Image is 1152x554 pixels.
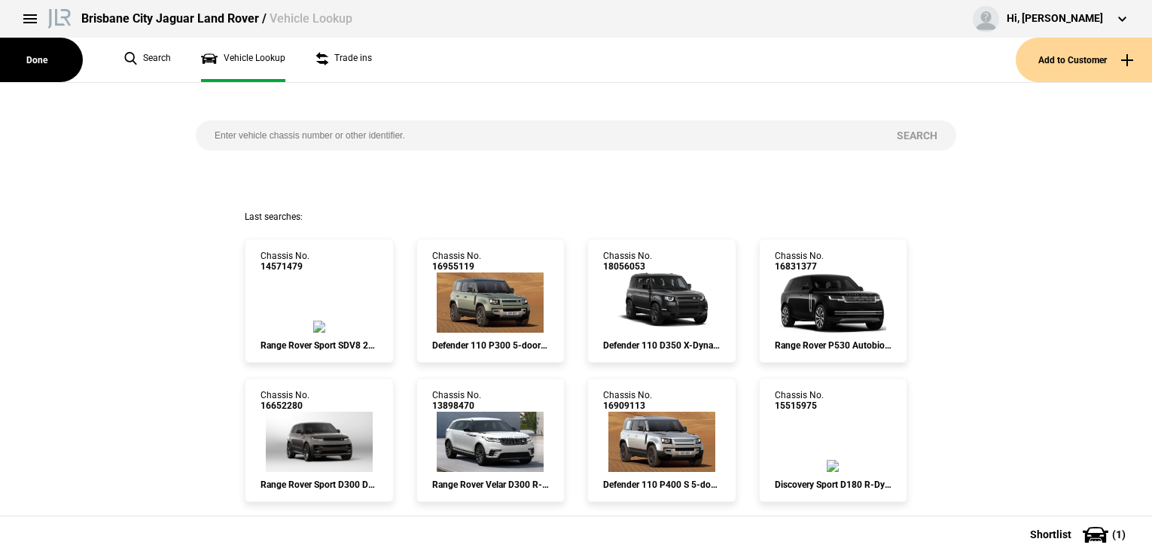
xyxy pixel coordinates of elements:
span: 16909113 [603,400,652,411]
div: Range Rover Velar D300 R-Dynamic SE AWD Auto 18MY [432,479,550,490]
button: Shortlist(1) [1007,516,1152,553]
a: Search [124,38,171,82]
div: Chassis No. [432,251,481,272]
span: ( 1 ) [1112,529,1126,540]
a: Vehicle Lookup [201,38,285,82]
input: Enter vehicle chassis number or other identifier. [196,120,878,151]
div: Range Rover Sport SDV8 250kW HSE Dynamic AWD Auto [261,340,378,351]
span: 18056053 [603,261,652,272]
img: 16831377_ext.jpeg [779,272,886,333]
div: Range Rover P530 Autobiography AWD Auto 7-seat LWB [775,340,892,351]
div: Defender 110 P300 5-door AWD Auto 23.5MY [432,340,550,351]
div: Range Rover Sport D300 Dynamic SE AWD Auto 23MY [261,479,378,490]
div: Chassis No. [775,251,824,272]
img: 16909113_ext.jpeg [608,412,715,472]
img: 18056053_ext.jpeg [608,272,715,333]
div: Defender 110 D350 X-Dynamic SE AWD Auto 25.5MY [603,340,721,351]
div: Chassis No. [261,390,309,412]
div: Chassis No. [775,390,824,412]
div: Chassis No. [603,390,652,412]
img: 16955119_ext.jpeg [437,272,544,333]
button: Add to Customer [1016,38,1152,82]
div: Brisbane City Jaguar Land Rover / [81,11,352,27]
span: Vehicle Lookup [270,11,352,26]
span: 14571479 [261,261,309,272]
img: 13898470_ext.jpeg [437,412,544,472]
div: Chassis No. [603,251,652,272]
div: Chassis No. [432,390,481,412]
a: Trade ins [315,38,372,82]
div: Defender 110 P400 S 5-door AWD Auto 23.5MY [603,479,721,490]
div: Chassis No. [261,251,309,272]
img: 15515975_ext.jpeg [827,460,839,472]
button: Search [878,120,956,151]
span: Shortlist [1030,529,1071,540]
div: Discovery Sport D180 R-Dynamic SE AWD Auto 20.5MY [775,479,892,490]
img: 14571479_ext.jpeg [313,321,325,333]
img: landrover.png [45,6,74,29]
div: Hi, [PERSON_NAME] [1007,11,1103,26]
span: 13898470 [432,400,481,411]
img: 16652280_ext.jpeg [266,412,373,472]
span: 16652280 [261,400,309,411]
span: 16831377 [775,261,824,272]
span: Last searches: [245,212,303,222]
span: 16955119 [432,261,481,272]
span: 15515975 [775,400,824,411]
